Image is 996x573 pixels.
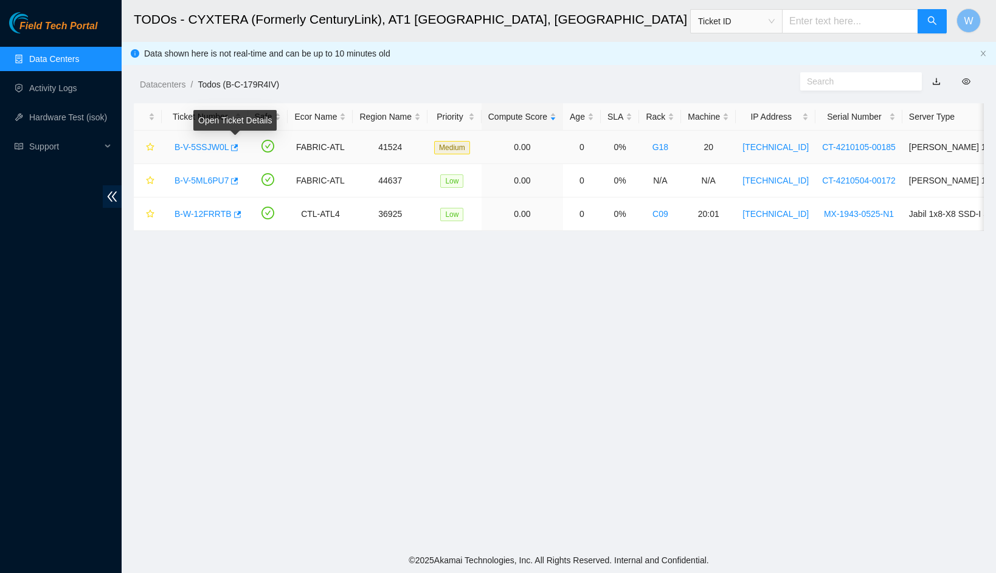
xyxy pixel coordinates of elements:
[956,9,981,33] button: W
[563,197,601,231] td: 0
[563,164,601,197] td: 0
[193,110,277,131] div: Open Ticket Details
[175,142,229,152] a: B-V-5SSJW0L
[29,83,77,93] a: Activity Logs
[29,134,101,159] span: Support
[103,185,122,208] span: double-left
[140,204,155,224] button: star
[261,207,274,219] span: check-circle
[261,140,274,153] span: check-circle
[140,137,155,157] button: star
[639,164,681,197] td: N/A
[146,210,154,219] span: star
[122,547,996,573] footer: © 2025 Akamai Technologies, Inc. All Rights Reserved. Internal and Confidential.
[807,75,905,88] input: Search
[932,77,941,86] a: download
[742,209,809,219] a: [TECHNICAL_ID]
[964,13,973,29] span: W
[198,80,279,89] a: Todos (B-C-179R4IV)
[19,21,97,32] span: Field Tech Portal
[29,54,79,64] a: Data Centers
[440,174,463,188] span: Low
[681,164,736,197] td: N/A
[962,77,970,86] span: eye
[782,9,918,33] input: Enter text here...
[482,164,563,197] td: 0.00
[440,208,463,221] span: Low
[742,176,809,185] a: [TECHNICAL_ID]
[482,131,563,164] td: 0.00
[927,16,937,27] span: search
[601,197,639,231] td: 0%
[980,50,987,58] button: close
[822,142,896,152] a: CT-4210105-00185
[29,112,107,122] a: Hardware Test (isok)
[563,131,601,164] td: 0
[923,72,950,91] button: download
[190,80,193,89] span: /
[288,164,353,197] td: FABRIC-ATL
[681,131,736,164] td: 20
[146,176,154,186] span: star
[652,209,668,219] a: C09
[434,141,470,154] span: Medium
[601,164,639,197] td: 0%
[601,131,639,164] td: 0%
[15,142,23,151] span: read
[742,142,809,152] a: [TECHNICAL_ID]
[698,12,775,30] span: Ticket ID
[175,209,232,219] a: B-W-12FRRTB
[140,171,155,190] button: star
[353,197,427,231] td: 36925
[652,142,668,152] a: G18
[140,80,185,89] a: Datacenters
[261,173,274,186] span: check-circle
[824,209,894,219] a: MX-1943-0525-N1
[9,12,61,33] img: Akamai Technologies
[288,131,353,164] td: FABRIC-ATL
[353,164,427,197] td: 44637
[288,197,353,231] td: CTL-ATL4
[980,50,987,57] span: close
[146,143,154,153] span: star
[9,22,97,38] a: Akamai TechnologiesField Tech Portal
[353,131,427,164] td: 41524
[482,197,563,231] td: 0.00
[175,176,229,185] a: B-V-5ML6PU7
[918,9,947,33] button: search
[822,176,896,185] a: CT-4210504-00172
[681,197,736,231] td: 20:01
